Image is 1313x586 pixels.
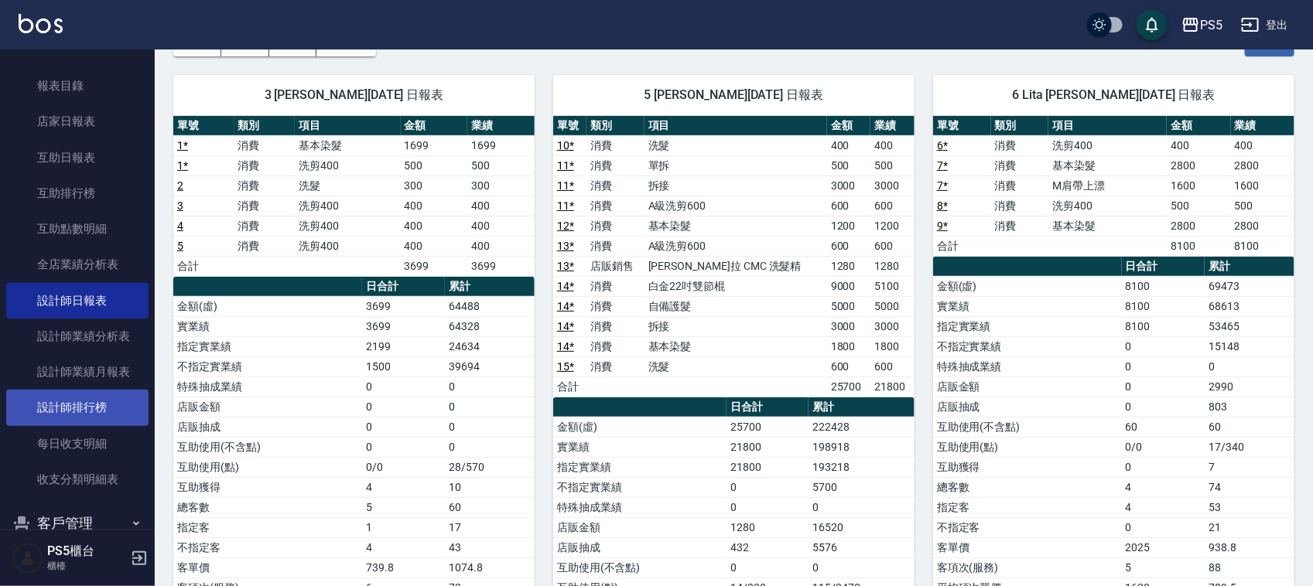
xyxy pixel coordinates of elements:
[827,356,871,376] td: 600
[586,216,645,236] td: 消費
[870,116,915,136] th: 業績
[467,135,535,155] td: 1699
[809,517,915,537] td: 16520
[234,196,296,216] td: 消費
[401,135,468,155] td: 1699
[1167,236,1230,256] td: 8100
[467,116,535,136] th: 業績
[870,196,915,216] td: 600
[991,135,1049,155] td: 消費
[1137,9,1168,40] button: save
[6,462,149,497] a: 收支分類明細表
[586,196,645,216] td: 消費
[991,216,1049,236] td: 消費
[586,296,645,316] td: 消費
[1167,216,1230,236] td: 2800
[870,256,915,276] td: 1280
[586,356,645,376] td: 消費
[827,316,871,336] td: 3000
[362,356,446,376] td: 1500
[295,155,400,175] td: 洗剪400
[827,116,871,136] th: 金額
[1205,316,1294,336] td: 53465
[586,175,645,196] td: 消費
[1122,517,1205,537] td: 0
[553,437,727,457] td: 實業績
[295,175,400,196] td: 洗髮
[362,457,446,477] td: 0/0
[645,216,827,236] td: 基本染髮
[991,196,1049,216] td: 消費
[1048,196,1167,216] td: 洗剪400
[933,437,1122,457] td: 互助使用(點)
[809,457,915,477] td: 193218
[173,116,535,277] table: a dense table
[645,175,827,196] td: 拆接
[1205,517,1294,537] td: 21
[6,319,149,354] a: 設計師業績分析表
[1122,437,1205,457] td: 0/0
[952,87,1276,103] span: 6 Lita [PERSON_NAME][DATE] 日報表
[1231,175,1294,196] td: 1600
[1122,376,1205,397] td: 0
[1205,477,1294,497] td: 74
[173,376,362,397] td: 特殊抽成業績
[727,537,809,557] td: 432
[870,276,915,296] td: 5100
[1235,11,1294,39] button: 登出
[362,557,446,577] td: 739.8
[645,336,827,356] td: 基本染髮
[234,155,296,175] td: 消費
[173,256,234,276] td: 合計
[6,354,149,390] a: 設計師業績月報表
[362,336,446,356] td: 2199
[467,236,535,256] td: 400
[1205,276,1294,296] td: 69473
[1122,557,1205,577] td: 5
[401,216,468,236] td: 400
[445,296,535,316] td: 64488
[1167,116,1230,136] th: 金額
[870,216,915,236] td: 1200
[6,426,149,462] a: 每日收支明細
[933,517,1122,537] td: 不指定客
[553,417,727,437] td: 金額(虛)
[870,155,915,175] td: 500
[1231,155,1294,175] td: 2800
[467,175,535,196] td: 300
[362,477,446,497] td: 4
[401,256,468,276] td: 3699
[1122,296,1205,316] td: 8100
[467,216,535,236] td: 400
[362,397,446,417] td: 0
[362,296,446,316] td: 3699
[586,155,645,175] td: 消費
[827,296,871,316] td: 5000
[6,247,149,282] a: 全店業績分析表
[1205,336,1294,356] td: 15148
[553,497,727,517] td: 特殊抽成業績
[173,537,362,557] td: 不指定客
[47,543,126,559] h5: PS5櫃台
[445,497,535,517] td: 60
[1205,437,1294,457] td: 17/340
[933,336,1122,356] td: 不指定實業績
[645,116,827,136] th: 項目
[1048,135,1167,155] td: 洗剪400
[173,457,362,477] td: 互助使用(點)
[809,477,915,497] td: 5700
[177,199,183,212] a: 3
[933,276,1122,296] td: 金額(虛)
[47,559,126,573] p: 櫃檯
[1122,497,1205,517] td: 4
[586,256,645,276] td: 店販銷售
[827,276,871,296] td: 9000
[727,477,809,497] td: 0
[933,557,1122,577] td: 客項次(服務)
[1231,196,1294,216] td: 500
[1122,356,1205,376] td: 0
[870,356,915,376] td: 600
[295,216,400,236] td: 洗剪400
[645,256,827,276] td: [PERSON_NAME]拉 CMC 洗髮精
[827,175,871,196] td: 3000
